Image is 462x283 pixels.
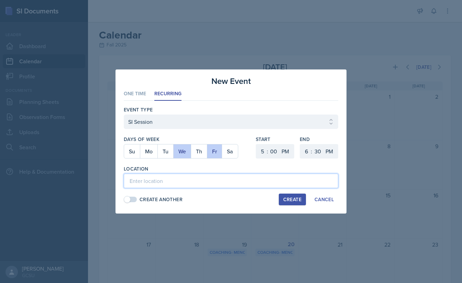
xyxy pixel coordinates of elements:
[124,87,146,101] li: One Time
[256,136,294,143] label: Start
[310,194,338,205] button: Cancel
[124,144,140,158] button: Su
[124,165,148,172] label: Location
[157,144,173,158] button: Tu
[300,136,338,143] label: End
[207,144,222,158] button: Fr
[315,197,334,202] div: Cancel
[124,106,153,113] label: Event Type
[124,136,250,143] label: Days of Week
[173,144,191,158] button: We
[222,144,238,158] button: Sa
[154,87,181,101] li: Recurring
[279,194,306,205] button: Create
[191,144,207,158] button: Th
[140,196,183,203] div: Create Another
[311,147,312,155] div: :
[211,75,251,87] h3: New Event
[124,174,338,188] input: Enter location
[283,197,301,202] div: Create
[267,147,268,155] div: :
[140,144,157,158] button: Mo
